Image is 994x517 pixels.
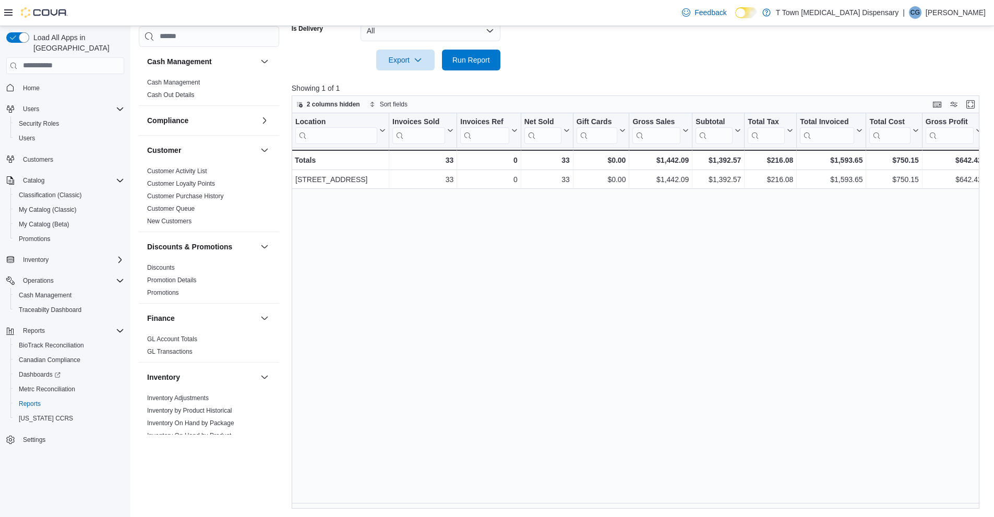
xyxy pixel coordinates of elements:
div: Total Invoiced [800,117,854,143]
span: Dashboards [19,370,61,379]
a: Home [19,82,44,94]
span: Promotion Details [147,276,197,284]
button: Reports [10,396,128,411]
span: Catalog [19,174,124,187]
div: $642.42 [926,154,982,166]
div: $1,442.09 [632,154,689,166]
span: Canadian Compliance [15,354,124,366]
span: Settings [23,436,45,444]
div: Location [295,117,377,143]
div: Customer [139,165,279,232]
button: Finance [147,313,256,323]
div: Location [295,117,377,127]
div: Total Tax [748,117,785,127]
button: Catalog [2,173,128,188]
a: Inventory by Product Historical [147,407,232,414]
span: Discounts [147,263,175,272]
span: Cash Out Details [147,91,195,99]
span: Customer Loyalty Points [147,179,215,188]
button: Sort fields [365,98,412,111]
div: Total Cost [869,117,910,127]
button: Reports [2,323,128,338]
div: Total Tax [748,117,785,143]
div: Invoices Sold [392,117,445,143]
button: My Catalog (Classic) [10,202,128,217]
button: Inventory [147,372,256,382]
button: Discounts & Promotions [147,242,256,252]
a: Customer Loyalty Points [147,180,215,187]
div: 33 [524,154,570,166]
button: Gift Cards [577,117,626,143]
span: Dark Mode [735,18,736,19]
a: New Customers [147,218,191,225]
div: Total Invoiced [800,117,854,127]
button: Customers [2,152,128,167]
span: New Customers [147,217,191,225]
span: My Catalog (Classic) [15,203,124,216]
a: GL Transactions [147,348,193,355]
button: Invoices Sold [392,117,453,143]
a: Discounts [147,264,175,271]
div: Gross Sales [632,117,680,127]
a: My Catalog (Classic) [15,203,81,216]
h3: Discounts & Promotions [147,242,232,252]
div: Net Sold [524,117,561,127]
a: Customers [19,153,57,166]
a: Reports [15,398,45,410]
button: Inventory [2,253,128,267]
a: Inventory On Hand by Package [147,419,234,427]
div: $1,593.65 [800,154,863,166]
button: Total Tax [748,117,793,143]
a: Inventory On Hand by Product [147,432,231,439]
span: Users [19,134,35,142]
div: Invoices Ref [460,117,509,143]
span: Dashboards [15,368,124,381]
button: Cash Management [147,56,256,67]
button: Canadian Compliance [10,353,128,367]
a: Customer Activity List [147,167,207,175]
button: Enter fullscreen [964,98,977,111]
a: Traceabilty Dashboard [15,304,86,316]
div: Gross Profit [926,117,974,143]
span: Customer Purchase History [147,192,224,200]
span: CG [911,6,920,19]
div: Gross Profit [926,117,974,127]
span: Canadian Compliance [19,356,80,364]
span: BioTrack Reconciliation [15,339,124,352]
button: Customer [147,145,256,155]
h3: Customer [147,145,181,155]
span: Reports [15,398,124,410]
span: Washington CCRS [15,412,124,425]
span: Feedback [694,7,726,18]
button: Run Report [442,50,500,70]
button: Traceabilty Dashboard [10,303,128,317]
span: Security Roles [19,119,59,128]
button: Operations [2,273,128,288]
h3: Inventory [147,372,180,382]
a: BioTrack Reconciliation [15,339,88,352]
span: Cash Management [15,289,124,302]
a: GL Account Totals [147,335,197,343]
span: My Catalog (Classic) [19,206,77,214]
a: Promotion Details [147,276,197,284]
a: Users [15,132,39,145]
div: Net Sold [524,117,561,143]
div: Invoices Sold [392,117,445,127]
a: Feedback [678,2,730,23]
a: Customer Purchase History [147,193,224,200]
div: $216.08 [748,154,793,166]
a: Dashboards [10,367,128,382]
span: Inventory [23,256,49,264]
span: Users [15,132,124,145]
span: Promotions [147,288,179,297]
button: Gross Profit [926,117,982,143]
button: My Catalog (Beta) [10,217,128,232]
span: Customers [19,153,124,166]
span: Inventory On Hand by Package [147,419,234,427]
span: Traceabilty Dashboard [19,306,81,314]
div: $750.15 [869,154,918,166]
div: 0 [460,173,517,186]
span: Customers [23,155,53,164]
button: [US_STATE] CCRS [10,411,128,426]
a: Customer Queue [147,205,195,212]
